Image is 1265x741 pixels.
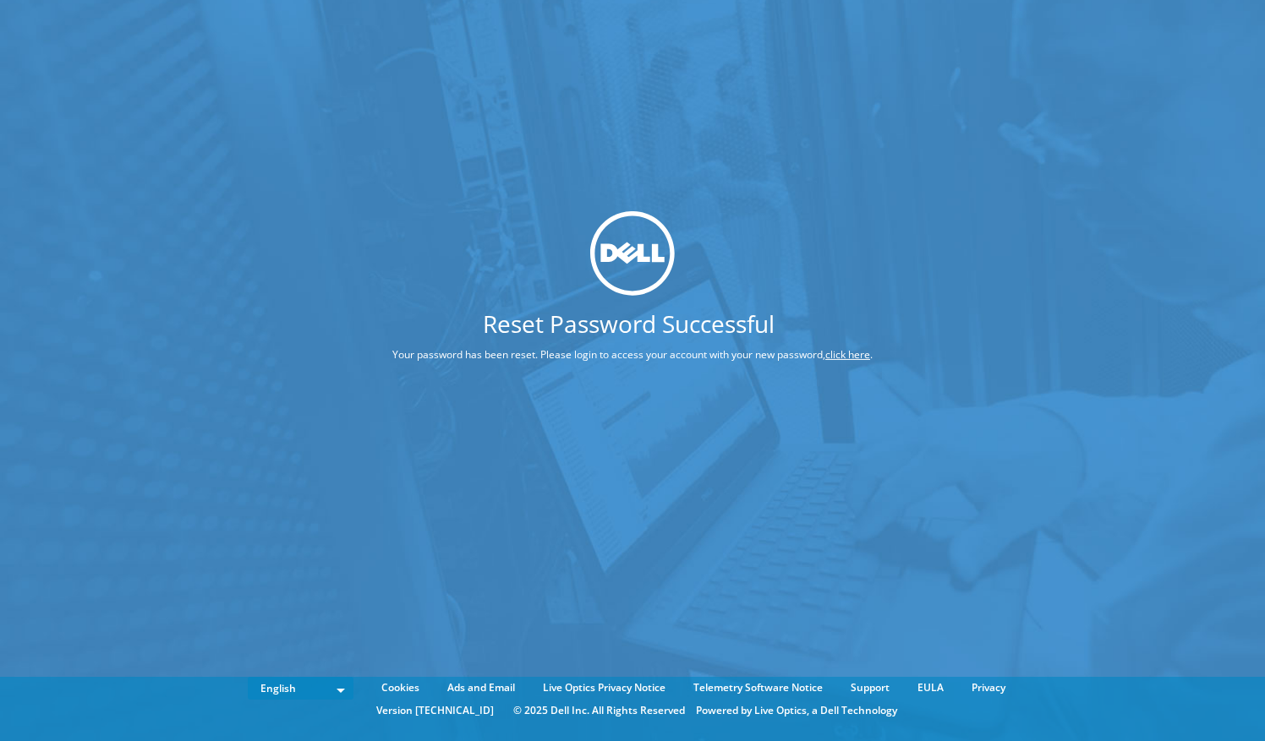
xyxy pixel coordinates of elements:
a: Telemetry Software Notice [681,678,835,697]
a: Live Optics Privacy Notice [530,678,678,697]
li: © 2025 Dell Inc. All Rights Reserved [505,701,693,720]
li: Version [TECHNICAL_ID] [368,701,502,720]
p: Your password has been reset. Please login to access your account with your new password, . [329,345,936,363]
a: Privacy [959,678,1018,697]
li: Powered by Live Optics, a Dell Technology [696,701,897,720]
img: dell_svg_logo.svg [590,211,675,296]
a: EULA [905,678,956,697]
h1: Reset Password Successful [329,311,928,335]
a: Cookies [369,678,432,697]
a: click here [825,346,870,361]
a: Support [838,678,902,697]
a: Ads and Email [435,678,528,697]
